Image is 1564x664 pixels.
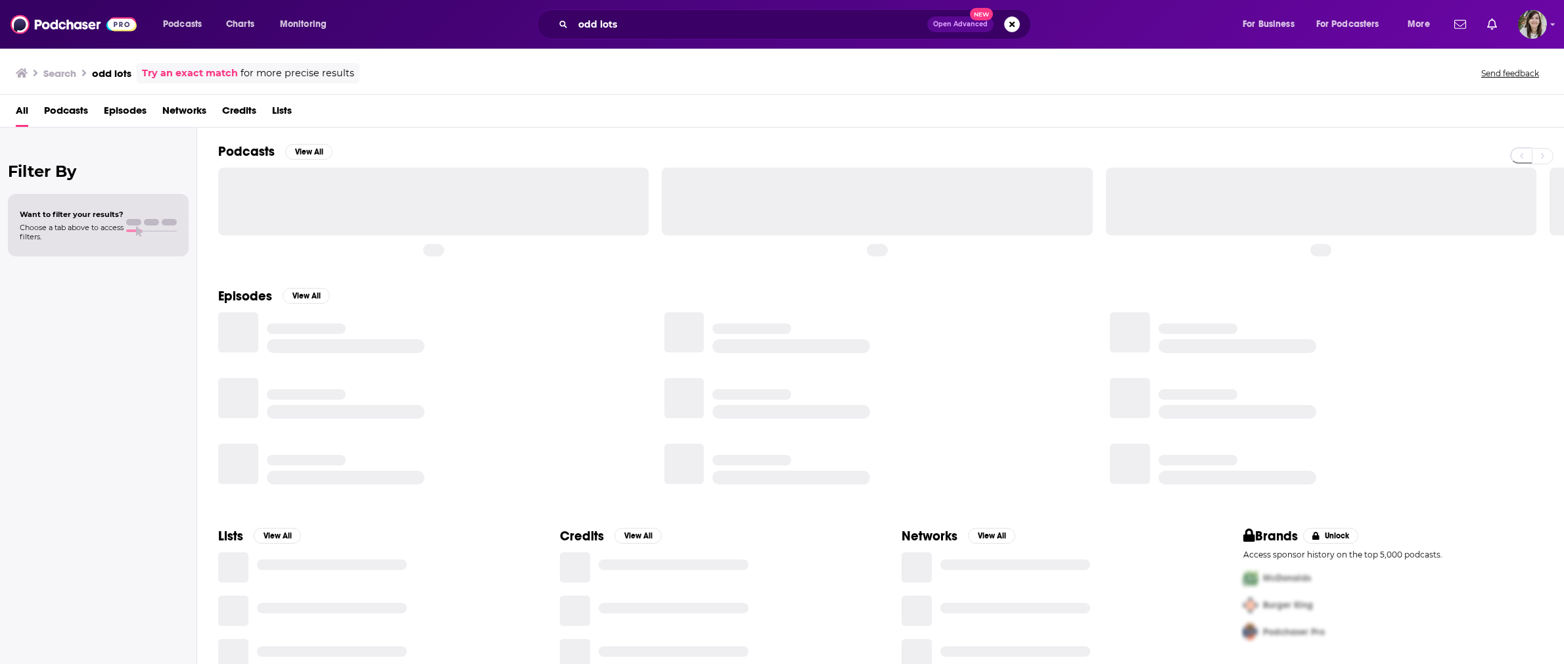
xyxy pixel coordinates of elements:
a: All [16,100,28,127]
span: for more precise results [241,66,354,81]
button: open menu [1398,14,1446,35]
h2: Filter By [8,162,189,181]
span: Charts [226,15,254,34]
span: New [970,8,994,20]
a: Show notifications dropdown [1482,13,1502,36]
button: View All [285,144,333,160]
h2: Lists [218,528,243,544]
button: open menu [1308,14,1398,35]
span: Choose a tab above to access filters. [20,223,124,241]
span: For Business [1243,15,1295,34]
a: EpisodesView All [218,288,330,304]
p: Access sponsor history on the top 5,000 podcasts. [1243,550,1543,559]
h3: odd lots [92,67,131,80]
a: Lists [272,100,292,127]
a: PodcastsView All [218,143,333,160]
h2: Brands [1243,528,1298,544]
a: ListsView All [218,528,301,544]
button: View All [254,528,301,544]
button: Show profile menu [1518,10,1547,39]
span: McDonalds [1263,573,1311,584]
span: Monitoring [280,15,327,34]
div: Search podcasts, credits, & more... [549,9,1044,39]
span: Podcasts [163,15,202,34]
img: Podchaser - Follow, Share and Rate Podcasts [11,12,137,37]
a: Charts [218,14,262,35]
button: Unlock [1303,528,1359,544]
h2: Episodes [218,288,272,304]
a: Networks [162,100,206,127]
a: Show notifications dropdown [1449,13,1471,36]
span: Open Advanced [933,21,988,28]
span: Burger King [1263,600,1313,611]
h2: Credits [560,528,604,544]
button: View All [614,528,662,544]
span: Podchaser Pro [1263,627,1325,638]
a: Podcasts [44,100,88,127]
a: CreditsView All [560,528,662,544]
button: View All [968,528,1015,544]
img: Second Pro Logo [1238,592,1263,619]
img: User Profile [1518,10,1547,39]
span: More [1408,15,1430,34]
a: Episodes [104,100,147,127]
button: Send feedback [1477,68,1543,79]
span: Logged in as devinandrade [1518,10,1547,39]
h2: Networks [902,528,957,544]
a: Credits [222,100,256,127]
button: open menu [1233,14,1311,35]
button: open menu [154,14,219,35]
button: Open AdvancedNew [927,16,994,32]
input: Search podcasts, credits, & more... [573,14,927,35]
a: NetworksView All [902,528,1015,544]
img: Third Pro Logo [1238,619,1263,646]
button: View All [283,288,330,304]
h3: Search [43,67,76,80]
h2: Podcasts [218,143,275,160]
span: Want to filter your results? [20,210,124,219]
span: For Podcasters [1316,15,1379,34]
a: Try an exact match [142,66,238,81]
button: open menu [271,14,344,35]
img: First Pro Logo [1238,565,1263,592]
